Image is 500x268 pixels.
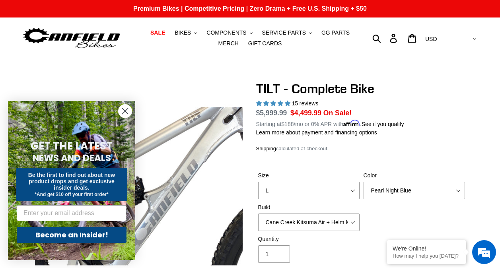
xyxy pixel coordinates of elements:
span: BIKES [175,29,191,36]
h1: TILT - Complete Bike [256,81,467,96]
span: MERCH [218,40,239,47]
button: Close dialog [118,104,132,118]
a: See if you qualify - Learn more about Affirm Financing (opens in modal) [362,121,404,127]
p: Starting at /mo or 0% APR with . [256,118,404,128]
span: Affirm [343,120,360,126]
span: 5.00 stars [256,100,292,107]
span: *And get $10 off your first order* [35,192,108,197]
div: calculated at checkout. [256,145,467,153]
span: SERVICE PARTS [262,29,306,36]
span: COMPONENTS [206,29,246,36]
s: $5,999.99 [256,109,287,117]
label: Quantity [258,235,360,243]
span: Be the first to find out about new product drops and get exclusive insider deals. [28,172,115,191]
span: SALE [150,29,165,36]
img: Canfield Bikes [22,26,121,51]
span: GET THE LATEST [31,139,113,153]
label: Build [258,203,360,212]
a: GIFT CARDS [244,38,286,49]
p: How may I help you today? [393,253,460,259]
button: SERVICE PARTS [258,27,316,38]
button: COMPONENTS [202,27,256,38]
label: Color [364,171,465,180]
button: Become an Insider! [17,227,126,243]
span: NEWS AND DEALS [33,151,111,164]
span: On Sale! [323,108,352,118]
div: We're Online! [393,245,460,252]
button: BIKES [171,27,201,38]
a: GG PARTS [317,27,354,38]
input: Enter your email address [17,205,126,221]
a: Learn more about payment and financing options [256,129,377,136]
span: GIFT CARDS [248,40,282,47]
a: MERCH [214,38,243,49]
a: SALE [146,27,169,38]
span: $4,499.99 [290,109,321,117]
label: Size [258,171,360,180]
span: 15 reviews [292,100,318,107]
span: $188 [281,121,294,127]
a: Shipping [256,146,276,152]
span: GG PARTS [321,29,350,36]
